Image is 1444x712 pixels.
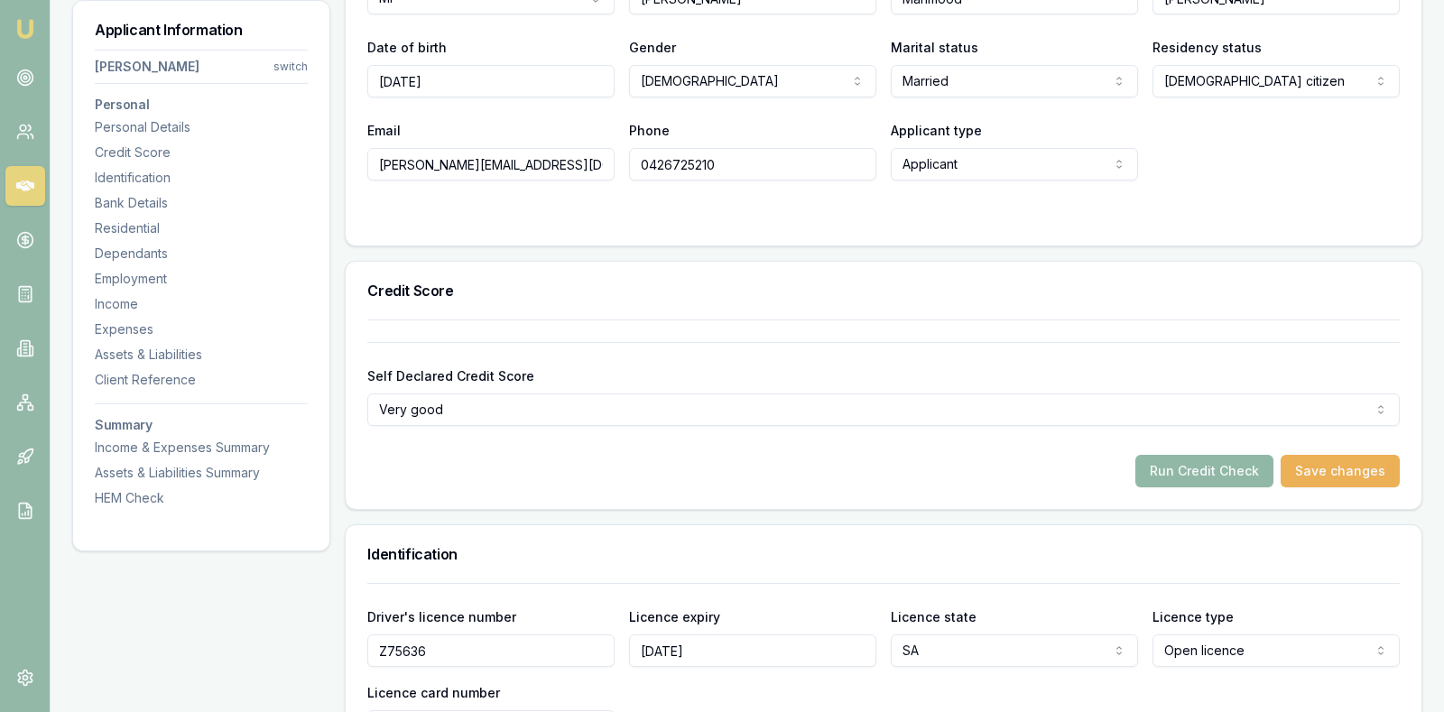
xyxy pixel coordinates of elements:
[1152,609,1234,624] label: Licence type
[1135,455,1273,487] button: Run Credit Check
[95,270,308,288] div: Employment
[95,419,308,431] h3: Summary
[629,609,720,624] label: Licence expiry
[629,148,876,180] input: 0431 234 567
[1281,455,1400,487] button: Save changes
[629,40,676,55] label: Gender
[1152,40,1262,55] label: Residency status
[95,371,308,389] div: Client Reference
[367,685,500,700] label: Licence card number
[95,23,308,37] h3: Applicant Information
[367,40,447,55] label: Date of birth
[95,169,308,187] div: Identification
[95,464,308,482] div: Assets & Liabilities Summary
[367,609,516,624] label: Driver's licence number
[95,219,308,237] div: Residential
[367,123,401,138] label: Email
[367,368,534,384] label: Self Declared Credit Score
[95,194,308,212] div: Bank Details
[95,245,308,263] div: Dependants
[95,489,308,507] div: HEM Check
[367,634,615,667] input: Enter driver's licence number
[367,283,1400,298] h3: Credit Score
[95,98,308,111] h3: Personal
[95,58,199,76] div: [PERSON_NAME]
[629,123,670,138] label: Phone
[95,439,308,457] div: Income & Expenses Summary
[891,40,978,55] label: Marital status
[95,143,308,162] div: Credit Score
[14,18,36,40] img: emu-icon-u.png
[273,60,308,74] div: switch
[367,65,615,97] input: DD/MM/YYYY
[367,547,1400,561] h3: Identification
[891,123,982,138] label: Applicant type
[891,609,977,624] label: Licence state
[95,346,308,364] div: Assets & Liabilities
[95,320,308,338] div: Expenses
[95,295,308,313] div: Income
[95,118,308,136] div: Personal Details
